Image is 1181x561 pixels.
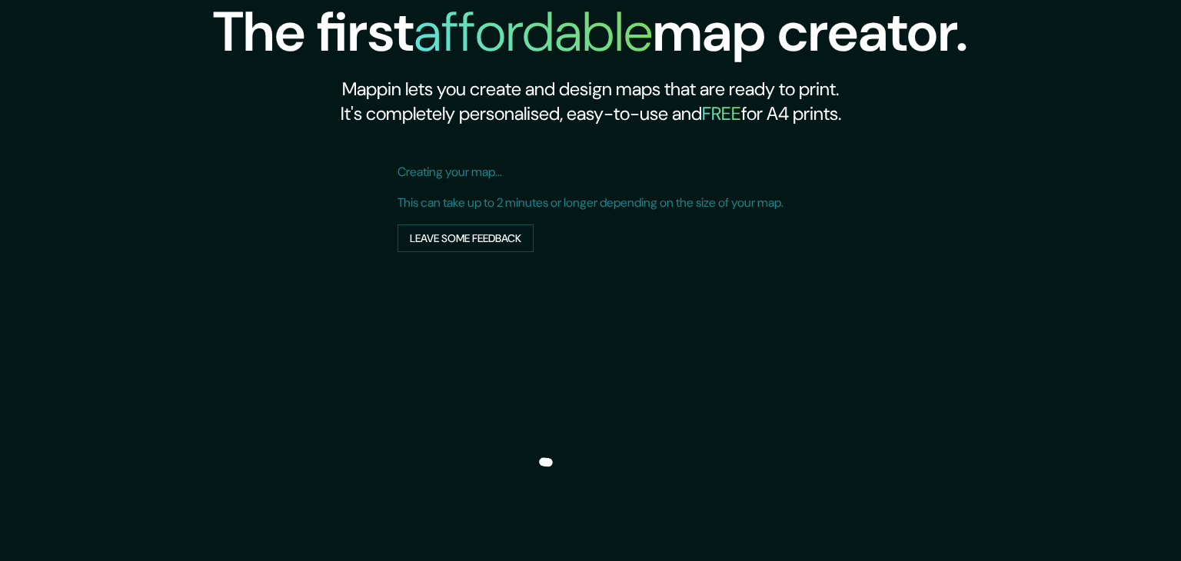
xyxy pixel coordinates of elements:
img: world loading [398,252,705,559]
h5: FREE [702,101,741,125]
p: Creating your map... [398,163,783,181]
p: This can take up to 2 minutes or longer depending on the size of your map. [398,194,783,212]
h2: Mappin lets you create and design maps that are ready to print. It's completely personalised, eas... [213,77,968,126]
button: Leave some feedback [398,224,534,253]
